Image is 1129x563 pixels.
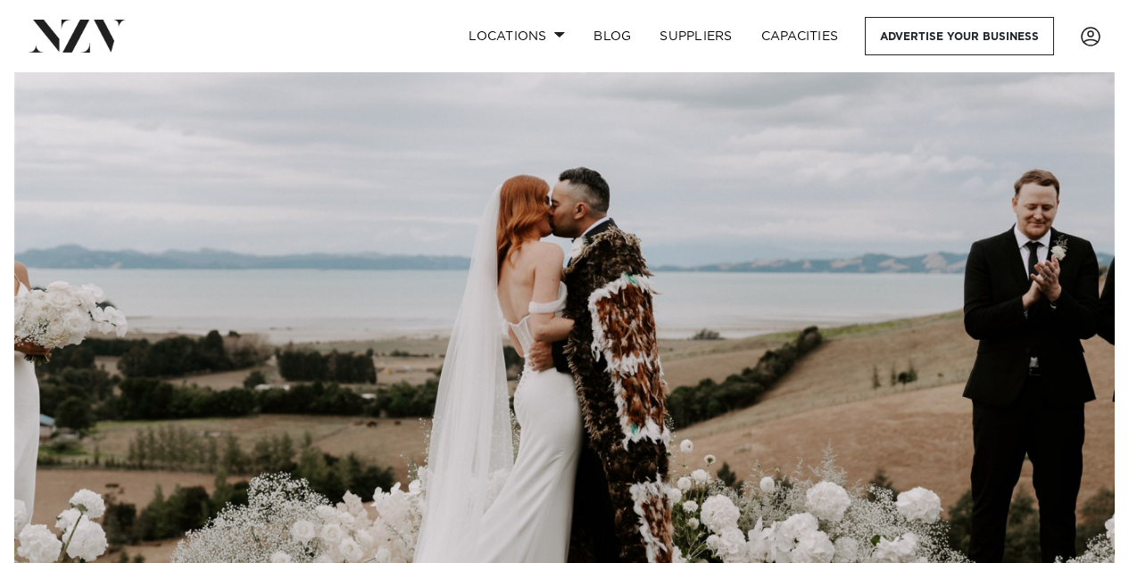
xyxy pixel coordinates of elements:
[29,20,126,52] img: nzv-logo.png
[747,17,853,55] a: Capacities
[454,17,579,55] a: Locations
[579,17,645,55] a: BLOG
[645,17,746,55] a: SUPPLIERS
[865,17,1054,55] a: Advertise your business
